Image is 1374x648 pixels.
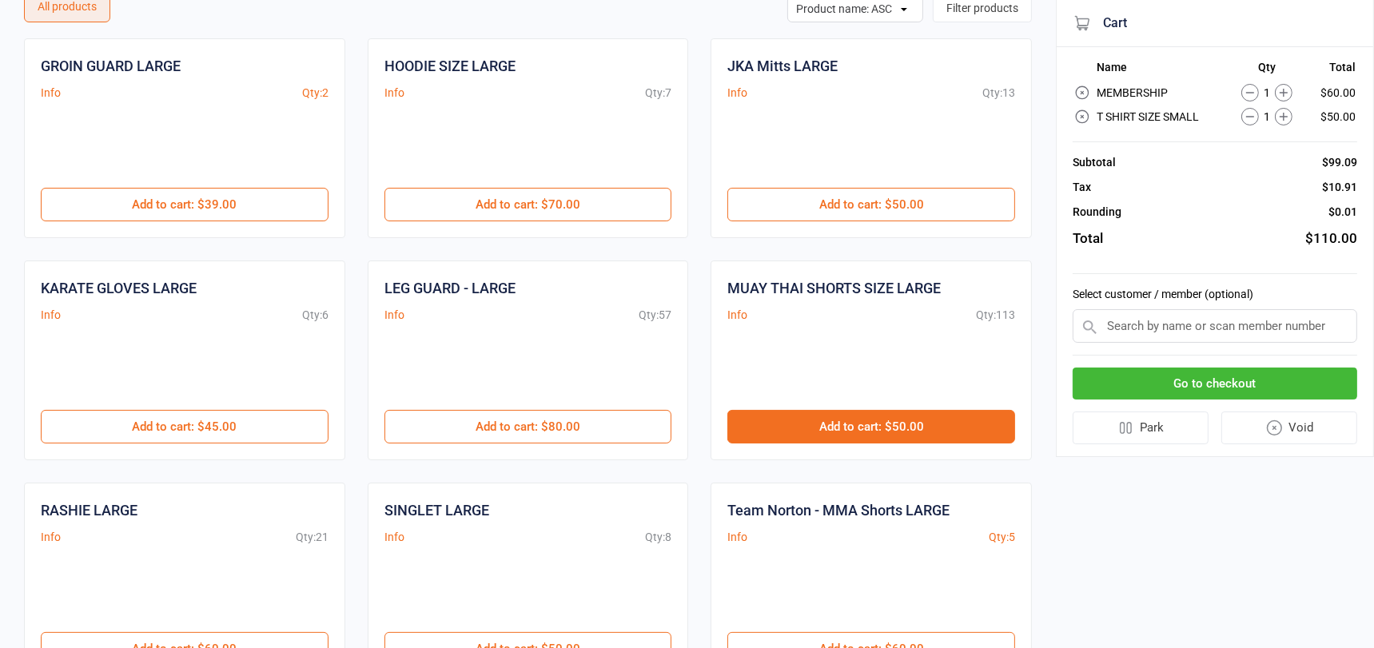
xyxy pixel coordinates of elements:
[1226,61,1307,80] th: Qty
[1073,204,1121,221] div: Rounding
[1221,411,1358,444] button: Void
[384,188,672,221] button: Add to cart: $70.00
[727,85,747,101] button: Info
[1328,204,1357,221] div: $0.01
[41,410,329,443] button: Add to cart: $45.00
[1305,229,1357,249] div: $110.00
[1073,179,1091,196] div: Tax
[41,499,137,521] div: RASHIE LARGE
[1073,368,1357,400] button: Go to checkout
[645,85,671,101] div: Qty: 7
[1073,154,1116,171] div: Subtotal
[41,277,197,299] div: KARATE GLOVES LARGE
[41,529,61,546] button: Info
[1073,229,1103,249] div: Total
[1322,154,1357,171] div: $99.09
[296,529,329,546] div: Qty: 21
[384,410,672,443] button: Add to cart: $80.00
[1226,108,1307,125] div: 1
[727,307,747,324] button: Info
[645,529,671,546] div: Qty: 8
[727,499,950,521] div: Team Norton - MMA Shorts LARGE
[41,188,329,221] button: Add to cart: $39.00
[727,188,1015,221] button: Add to cart: $50.00
[1097,61,1225,80] th: Name
[384,307,404,324] button: Info
[1322,179,1357,196] div: $10.91
[1073,309,1357,343] input: Search by name or scan member number
[1226,84,1307,101] div: 1
[1097,81,1225,104] td: MEMBERSHIP
[727,277,941,299] div: MUAY THAI SHORTS SIZE LARGE
[302,85,329,101] div: Qty: 2
[384,55,516,77] div: HOODIE SIZE LARGE
[41,307,61,324] button: Info
[727,529,747,546] button: Info
[1308,105,1356,128] td: $50.00
[1097,105,1225,128] td: T SHIRT SIZE SMALL
[989,529,1015,546] div: Qty: 5
[1308,81,1356,104] td: $60.00
[1308,61,1356,80] th: Total
[1073,286,1357,303] label: Select customer / member (optional)
[639,307,671,324] div: Qty: 57
[982,85,1015,101] div: Qty: 13
[384,499,489,521] div: SINGLET LARGE
[1073,411,1209,444] button: Park
[384,277,516,299] div: LEG GUARD - LARGE
[41,55,181,77] div: GROIN GUARD LARGE
[727,410,1015,443] button: Add to cart: $50.00
[384,529,404,546] button: Info
[41,85,61,101] button: Info
[302,307,329,324] div: Qty: 6
[976,307,1015,324] div: Qty: 113
[727,55,838,77] div: JKA Mitts LARGE
[384,85,404,101] button: Info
